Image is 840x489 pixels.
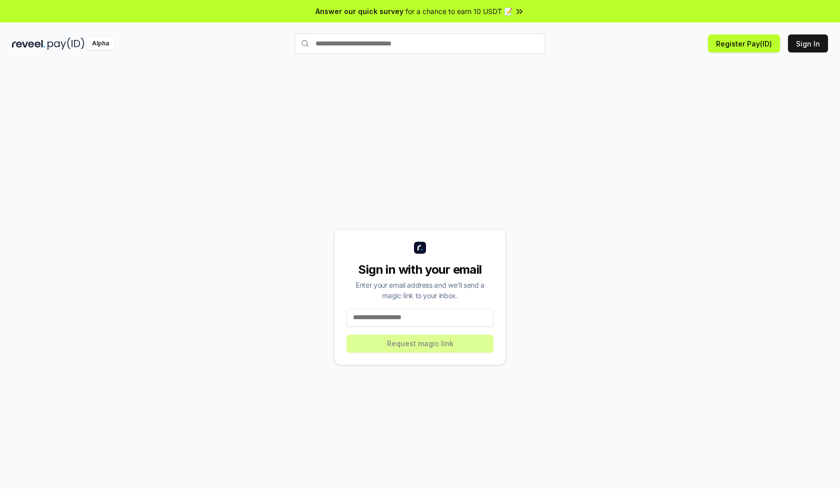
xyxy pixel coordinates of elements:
span: for a chance to earn 10 USDT 📝 [405,6,512,16]
div: Enter your email address and we’ll send a magic link to your inbox. [346,280,493,301]
div: Alpha [86,37,114,50]
img: logo_small [414,242,426,254]
button: Sign In [788,34,828,52]
img: reveel_dark [12,37,45,50]
button: Register Pay(ID) [708,34,780,52]
div: Sign in with your email [346,262,493,278]
span: Answer our quick survey [315,6,403,16]
img: pay_id [47,37,84,50]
